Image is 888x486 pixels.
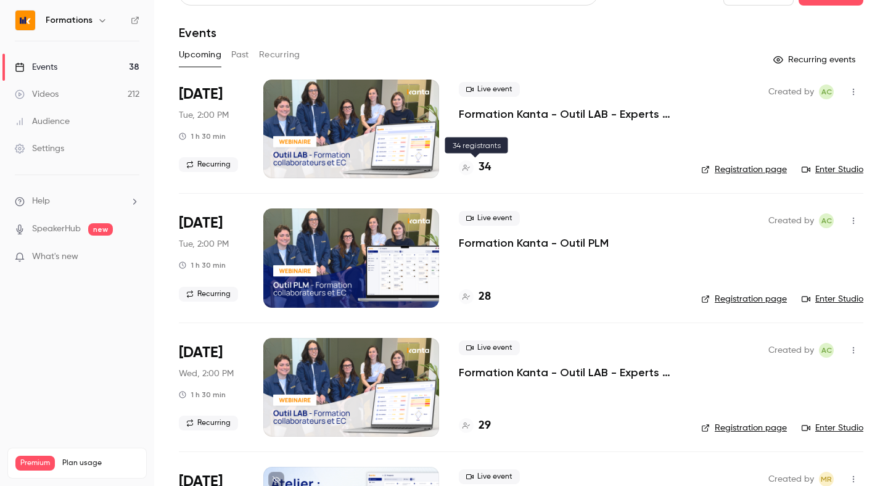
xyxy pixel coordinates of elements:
span: Recurring [179,416,238,430]
span: Recurring [179,287,238,302]
a: 29 [459,418,491,434]
span: Tue, 2:00 PM [179,109,229,121]
button: Recurring events [768,50,863,70]
span: Recurring [179,157,238,172]
span: [DATE] [179,84,223,104]
span: [DATE] [179,213,223,233]
span: Wed, 2:00 PM [179,368,234,380]
div: Oct 7 Tue, 2:00 PM (Europe/Paris) [179,80,244,178]
span: Live event [459,82,520,97]
div: 1 h 30 min [179,131,226,141]
span: Created by [768,84,814,99]
a: 34 [459,159,491,176]
h6: Formations [46,14,92,27]
span: Live event [459,340,520,355]
span: Tue, 2:00 PM [179,238,229,250]
img: Formations [15,10,35,30]
span: Premium [15,456,55,471]
h1: Events [179,25,216,40]
span: AC [821,213,832,228]
button: Upcoming [179,45,221,65]
span: Plan usage [62,458,139,468]
a: 28 [459,289,491,305]
span: Anaïs Cachelou [819,84,834,99]
a: Formation Kanta - Outil LAB - Experts Comptables & Collaborateurs [459,107,681,121]
h4: 28 [479,289,491,305]
div: Oct 7 Tue, 2:00 PM (Europe/Paris) [179,208,244,307]
span: Created by [768,343,814,358]
div: Oct 8 Wed, 2:00 PM (Europe/Paris) [179,338,244,437]
a: Registration page [701,293,787,305]
a: Registration page [701,163,787,176]
li: help-dropdown-opener [15,195,139,208]
h4: 29 [479,418,491,434]
span: Anaïs Cachelou [819,343,834,358]
span: [DATE] [179,343,223,363]
a: Enter Studio [802,422,863,434]
span: What's new [32,250,78,263]
span: new [88,223,113,236]
div: 1 h 30 min [179,260,226,270]
span: AC [821,343,832,358]
h4: 34 [479,159,491,176]
button: Recurring [259,45,300,65]
span: AC [821,84,832,99]
span: Live event [459,211,520,226]
iframe: Noticeable Trigger [125,252,139,263]
div: Audience [15,115,70,128]
button: Past [231,45,249,65]
a: Registration page [701,422,787,434]
a: Formation Kanta - Outil PLM [459,236,609,250]
span: Help [32,195,50,208]
a: SpeakerHub [32,223,81,236]
div: Videos [15,88,59,101]
a: Formation Kanta - Outil LAB - Experts Comptables & Collaborateurs [459,365,681,380]
div: Events [15,61,57,73]
div: Settings [15,142,64,155]
a: Enter Studio [802,293,863,305]
a: Enter Studio [802,163,863,176]
span: Created by [768,213,814,228]
span: Live event [459,469,520,484]
div: 1 h 30 min [179,390,226,400]
span: Anaïs Cachelou [819,213,834,228]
